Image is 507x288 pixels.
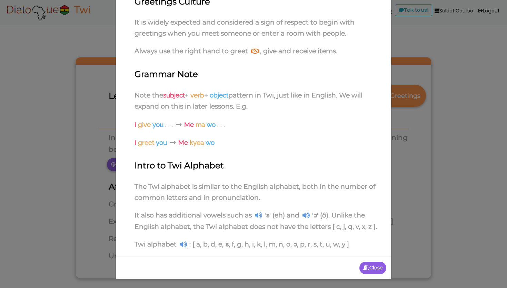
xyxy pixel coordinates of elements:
span: you [152,121,163,128]
span: wo [206,139,215,146]
span: . . . [217,121,225,128]
span: object [210,91,228,99]
p: Always use the right hand to greet , give and receive items. [121,46,386,58]
span: greet [138,139,154,146]
span: you [156,139,167,146]
span: verb [190,91,204,99]
p: It also has additional vowels such as 'ɛ' (eh) and 'ɔ' (ô). Unlike the English alphabet, the Twi ... [121,210,386,234]
p: Twi alphabet : [ a, b, d, e, ɛ, f, g, h, i, k, l, m, n, o, ɔ, p, r, s, t, u, w, y ] [121,239,386,252]
p: Note the + + pattern in Twi, just like in English. We will expand on this in later lessons. E.g. [121,90,386,114]
span: Me [178,139,188,146]
h3: Grammar Note [135,69,386,79]
p: The Twi alphabet is similar to the English alphabet, both in the number of common letters and in ... [121,181,386,205]
span: . . . [165,121,173,128]
span: I [135,139,136,146]
span: I [135,121,136,128]
button: Close [359,262,386,274]
span: kyea [190,139,204,146]
span: wo [207,121,216,128]
span: subject [163,91,185,99]
p: It is widely expected and considered a sign of respect to begin with greetings when you meet some... [121,17,386,41]
span: Me [184,121,194,128]
span: give [138,121,151,128]
h3: Intro to Twi Alphabet [135,160,386,170]
span: ma [196,121,205,128]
